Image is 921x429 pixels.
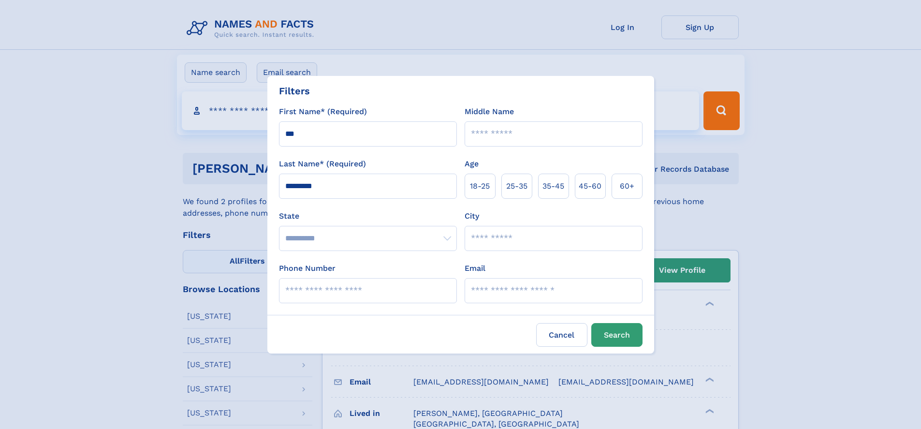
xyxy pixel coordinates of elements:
[542,180,564,192] span: 35‑45
[279,263,336,274] label: Phone Number
[579,180,601,192] span: 45‑60
[465,210,479,222] label: City
[465,263,485,274] label: Email
[279,106,367,118] label: First Name* (Required)
[279,158,366,170] label: Last Name* (Required)
[506,180,527,192] span: 25‑35
[470,180,490,192] span: 18‑25
[465,158,479,170] label: Age
[620,180,634,192] span: 60+
[536,323,587,347] label: Cancel
[279,84,310,98] div: Filters
[279,210,457,222] label: State
[591,323,643,347] button: Search
[465,106,514,118] label: Middle Name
